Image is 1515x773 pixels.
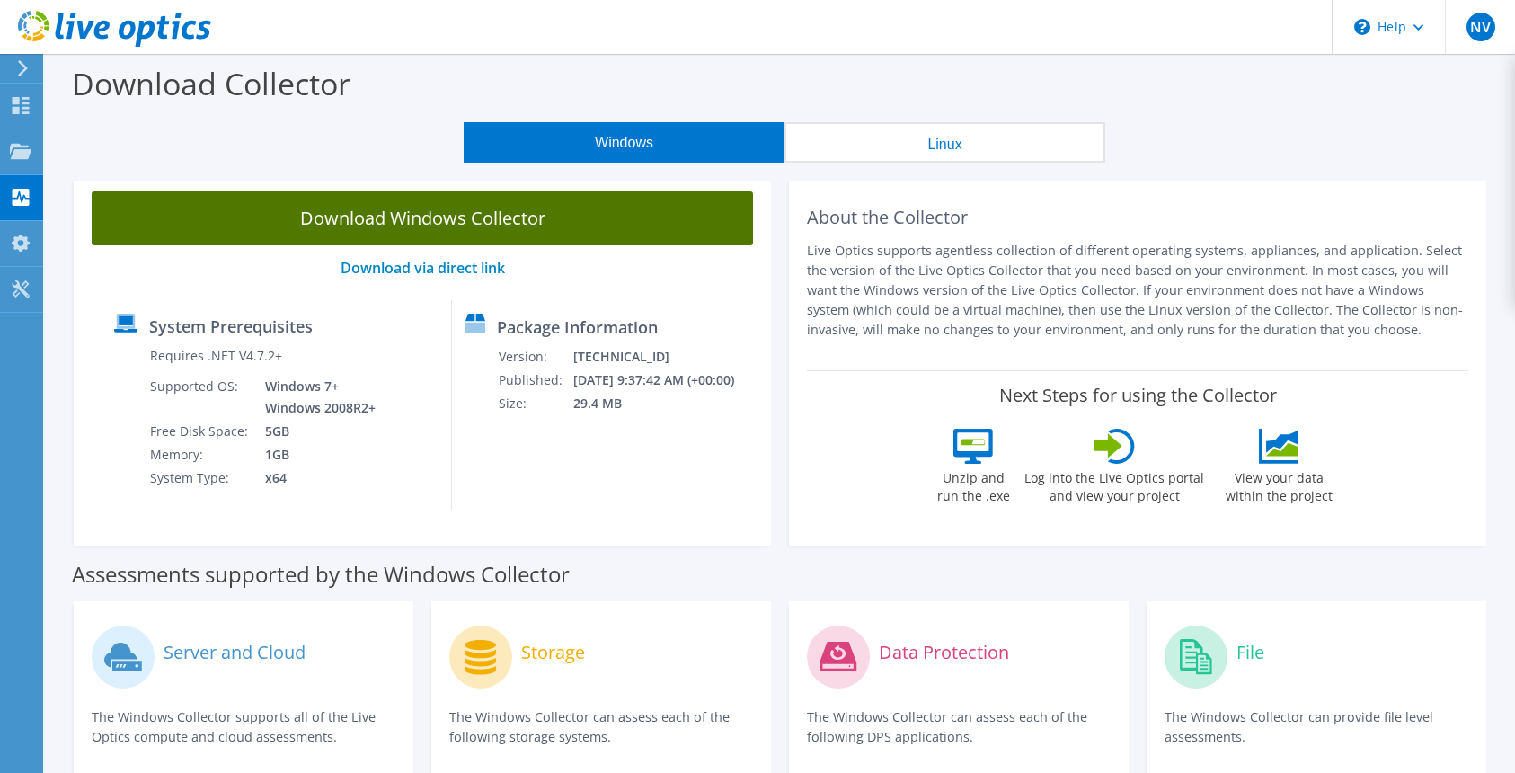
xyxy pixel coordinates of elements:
span: NV [1466,13,1495,41]
td: 29.4 MB [572,392,758,415]
td: x64 [252,466,379,490]
td: Published: [498,369,572,392]
label: File [1236,644,1264,662]
td: Free Disk Space: [149,420,252,443]
a: Download Windows Collector [92,191,753,245]
label: Log into the Live Optics portal and view your project [1023,464,1205,505]
p: The Windows Collector can assess each of the following storage systems. [449,707,753,747]
td: Version: [498,345,572,369]
label: Data Protection [879,644,1009,662]
td: System Type: [149,466,252,490]
p: The Windows Collector supports all of the Live Optics compute and cloud assessments. [92,707,395,747]
svg: \n [1354,19,1370,35]
label: Package Information [497,318,658,336]
h2: About the Collector [807,207,1468,228]
label: System Prerequisites [149,317,313,335]
td: Supported OS: [149,375,252,420]
td: 1GB [252,443,379,466]
label: Next Steps for using the Collector [999,385,1277,406]
label: View your data within the project [1214,464,1343,505]
label: Assessments supported by the Windows Collector [72,565,570,583]
label: Download Collector [72,63,350,104]
button: Windows [464,122,784,163]
td: 5GB [252,420,379,443]
td: Windows 7+ Windows 2008R2+ [252,375,379,420]
label: Storage [521,644,585,662]
label: Unzip and run the .exe [932,464,1014,505]
td: [DATE] 9:37:42 AM (+00:00) [572,369,758,392]
p: The Windows Collector can provide file level assessments. [1165,707,1468,747]
p: The Windows Collector can assess each of the following DPS applications. [807,707,1111,747]
label: Requires .NET V4.7.2+ [150,347,282,365]
label: Server and Cloud [164,644,306,662]
td: Size: [498,392,572,415]
a: Download via direct link [341,258,505,278]
td: [TECHNICAL_ID] [572,345,758,369]
p: Live Optics supports agentless collection of different operating systems, appliances, and applica... [807,241,1468,340]
td: Memory: [149,443,252,466]
button: Linux [784,122,1105,163]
